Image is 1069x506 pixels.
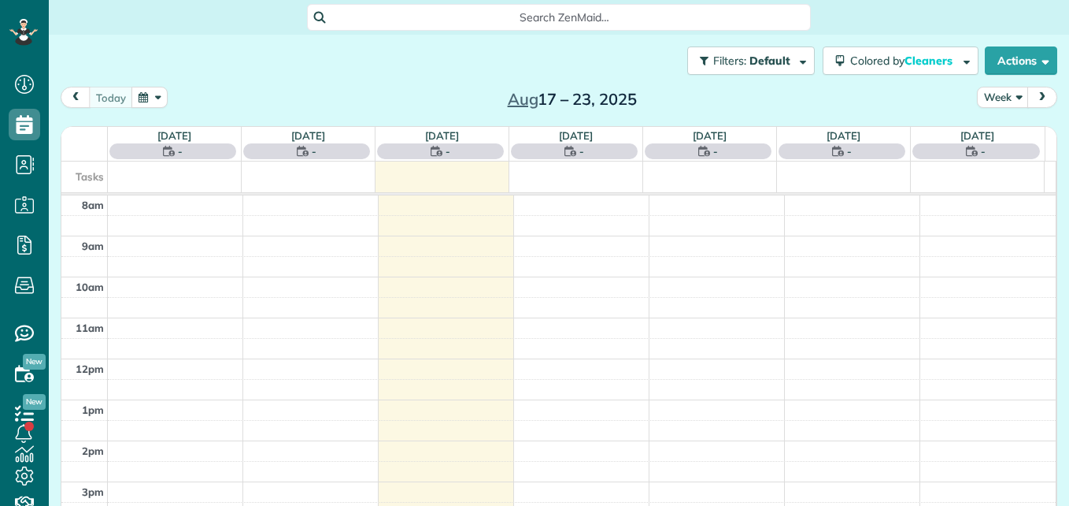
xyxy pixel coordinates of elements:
a: [DATE] [559,129,593,142]
a: [DATE] [693,129,727,142]
span: 2pm [82,445,104,457]
a: [DATE] [157,129,191,142]
span: 3pm [82,486,104,498]
span: - [981,143,986,159]
span: 12pm [76,363,104,375]
span: - [446,143,450,159]
span: New [23,394,46,410]
span: Tasks [76,170,104,183]
span: 9am [82,240,104,252]
span: 8am [82,199,104,211]
span: - [579,143,584,159]
button: Week [977,87,1029,108]
h2: 17 – 23, 2025 [474,91,671,108]
span: Default [749,54,791,68]
span: - [713,143,718,159]
span: 10am [76,281,104,293]
button: next [1027,87,1057,108]
span: Colored by [850,54,958,68]
button: today [89,87,133,108]
button: prev [61,87,91,108]
a: [DATE] [425,129,459,142]
span: Aug [508,89,538,109]
span: - [178,143,183,159]
span: 1pm [82,404,104,416]
button: Filters: Default [687,47,815,75]
a: Filters: Default [679,47,815,75]
span: Cleaners [904,54,955,68]
a: [DATE] [827,129,860,142]
span: Filters: [713,54,746,68]
span: New [23,354,46,370]
span: - [312,143,316,159]
button: Actions [985,47,1057,75]
span: - [847,143,852,159]
span: 11am [76,322,104,334]
a: [DATE] [960,129,994,142]
button: Colored byCleaners [823,47,978,75]
a: [DATE] [291,129,325,142]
